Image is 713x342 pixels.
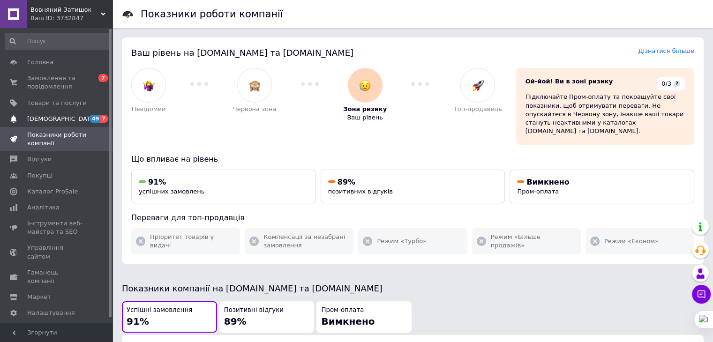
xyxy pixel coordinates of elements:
[27,203,60,212] span: Аналітика
[131,170,316,204] button: 91%успішних замовлень
[454,105,502,113] span: Топ-продавець
[100,115,108,123] span: 7
[224,316,247,327] span: 89%
[132,105,166,113] span: Невідомий
[321,170,505,204] button: 89%позитивних відгуків
[249,80,261,91] img: :see_no_evil:
[141,8,283,20] h1: Показники роботи компанії
[359,80,371,91] img: :disappointed_relieved:
[131,155,218,164] span: Що впливає на рівень
[27,187,78,196] span: Каталог ProSale
[27,219,87,236] span: Інструменти веб-майстра та SEO
[27,293,51,301] span: Маркет
[131,213,245,222] span: Переваги для топ-продавців
[30,6,101,14] span: Вовняний Затишок
[316,301,412,333] button: Пром-оплатаВимкнено
[131,48,353,58] span: Ваш рівень на [DOMAIN_NAME] та [DOMAIN_NAME]
[27,268,87,285] span: Гаманець компанії
[328,188,393,195] span: позитивних відгуків
[27,99,87,107] span: Товари та послуги
[638,47,694,54] a: Дізнатися більше
[27,74,87,91] span: Замовлення та повідомлення
[27,244,87,260] span: Управління сайтом
[692,285,711,304] button: Чат з покупцем
[343,105,387,113] span: Зона ризику
[127,306,192,315] span: Успішні замовлення
[139,188,204,195] span: успішних замовлень
[90,115,100,123] span: 49
[233,105,277,113] span: Червона зона
[219,301,315,333] button: Позитивні відгуки89%
[27,309,75,317] span: Налаштування
[510,170,694,204] button: ВимкненоПром-оплата
[98,74,108,82] span: 7
[27,171,53,180] span: Покупці
[143,80,155,91] img: :woman-shrugging:
[122,301,217,333] button: Успішні замовлення91%
[491,233,576,250] span: Режим «Більше продажів»
[472,80,484,91] img: :rocket:
[5,33,111,50] input: Пошук
[525,78,613,85] span: Ой-йой! Ви в зоні ризику
[263,233,349,250] span: Компенсації за незабрані замовлення
[27,155,52,164] span: Відгуки
[127,316,149,327] span: 91%
[30,14,113,22] div: Ваш ID: 3732847
[27,131,87,148] span: Показники роботи компанії
[674,81,680,87] span: ?
[657,77,685,90] div: 0/3
[224,306,284,315] span: Позитивні відгуки
[604,237,659,245] span: Режим «Економ»
[347,113,383,122] span: Ваш рівень
[517,188,559,195] span: Пром-оплата
[27,58,53,67] span: Головна
[321,316,375,327] span: Вимкнено
[526,178,569,186] span: Вимкнено
[148,178,166,186] span: 91%
[150,233,235,250] span: Пріоритет товарів у видачі
[525,93,685,135] div: Підключайте Пром-оплату та покращуйте свої показники, щоб отримувати переваги. Не опускайтеся в Ч...
[27,115,97,123] span: [DEMOGRAPHIC_DATA]
[338,178,355,186] span: 89%
[122,283,383,293] span: Показники компанії на [DOMAIN_NAME] та [DOMAIN_NAME]
[377,237,427,245] span: Режим «Турбо»
[321,306,364,315] span: Пром-оплата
